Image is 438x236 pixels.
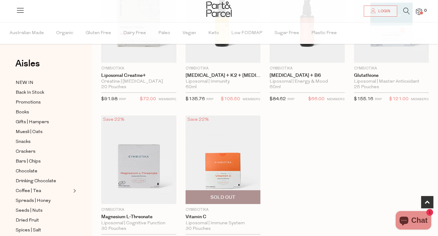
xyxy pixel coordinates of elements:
[186,116,261,204] img: Vitamin C
[16,148,71,155] a: Crackers
[101,221,176,226] div: Liposomal | Cognitive Function
[243,98,260,101] small: MEMBERS
[16,118,71,126] a: Gifts | Hampers
[186,214,261,220] a: Vitamin C
[15,57,40,70] span: Aisles
[287,98,294,101] small: RRP
[16,89,71,96] a: Back In Stock
[16,99,41,106] span: Promotions
[186,190,261,204] button: Sold Out
[327,98,345,101] small: MEMBERS
[16,207,71,214] a: Seeds | Nuts
[16,138,71,146] a: Snacks
[16,217,39,224] span: Dried Fruit
[101,116,126,124] div: Save 22%
[16,108,71,116] a: Books
[101,214,176,220] a: Magnesium L-Threonate
[16,197,71,205] a: Spreads | Honey
[186,226,211,232] span: 30 Pouches
[411,98,429,101] small: MEMBERS
[15,59,40,74] a: Aisles
[186,73,261,78] a: [MEDICAL_DATA] + K2 + [MEDICAL_DATA]
[119,98,126,101] small: RRP
[377,9,390,14] span: Login
[186,66,261,71] p: Cymbiotika
[270,79,345,85] div: Liposomal | Energy & Mood
[16,138,31,146] span: Snacks
[275,22,299,44] span: Sugar Free
[101,116,176,204] img: Magnesium L-Threonate
[210,194,235,201] span: Sold Out
[16,178,56,185] span: Drinking Chocolate
[16,187,71,195] a: Coffee | Tea
[270,66,345,71] p: Cymbiotika
[159,98,176,101] small: MEMBERS
[354,79,429,85] div: Liposomal | Master Antioxidant
[416,8,422,15] a: 0
[221,95,240,103] span: $105.50
[364,6,397,17] a: Login
[270,85,281,90] span: 60ml
[101,73,176,78] a: Liposomal Creatine+
[16,187,41,195] span: Coffee | Tea
[186,116,211,124] div: Save 22%
[101,97,117,101] span: $91.98
[72,187,76,195] button: Expand/Collapse Coffee | Tea
[10,22,44,44] span: Australian Made
[86,22,111,44] span: Gluten Free
[16,226,71,234] a: Spices | Salt
[16,128,71,136] a: Muesli | Oats
[423,8,428,14] span: 0
[206,98,213,101] small: RRP
[186,79,261,85] div: Liposomal | Immunity
[140,95,156,103] span: $72.00
[270,73,345,78] a: [MEDICAL_DATA] + B6
[16,148,36,155] span: Crackers
[16,227,41,234] span: Spices | Salt
[354,97,373,101] span: $155.16
[16,168,37,175] span: Chocolate
[101,226,126,232] span: 30 Pouches
[16,79,33,87] span: NEW IN
[311,22,337,44] span: Plastic Free
[16,128,43,136] span: Muesli | Oats
[16,158,41,165] span: Bars | Chips
[270,97,286,101] span: $84.62
[101,207,176,213] p: Cymbiotika
[16,99,71,106] a: Promotions
[308,95,325,103] span: $66.00
[16,177,71,185] a: Drinking Chocolate
[16,89,44,96] span: Back In Stock
[231,22,262,44] span: Low FODMAP
[186,221,261,226] div: Liposomal | Immune System
[354,66,429,71] p: Cymbiotika
[354,73,429,78] a: Glutathione
[158,22,170,44] span: Paleo
[186,85,197,90] span: 60ml
[182,22,196,44] span: Vegan
[394,211,433,231] inbox-online-store-chat: Shopify online store chat
[101,85,126,90] span: 20 Pouches
[101,66,176,71] p: Cymbiotika
[389,95,409,103] span: $121.00
[186,207,261,213] p: Cymbiotika
[16,207,43,214] span: Seeds | Nuts
[375,98,382,101] small: RRP
[56,22,73,44] span: Organic
[16,167,71,175] a: Chocolate
[123,22,146,44] span: Dairy Free
[101,79,176,85] div: Creatine | [MEDICAL_DATA]
[354,85,379,90] span: 25 Pouches
[208,22,219,44] span: Keto
[206,2,232,17] img: Part&Parcel
[16,79,71,87] a: NEW IN
[16,217,71,224] a: Dried Fruit
[16,158,71,165] a: Bars | Chips
[186,97,205,101] span: $135.76
[16,119,49,126] span: Gifts | Hampers
[16,109,29,116] span: Books
[16,197,51,205] span: Spreads | Honey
